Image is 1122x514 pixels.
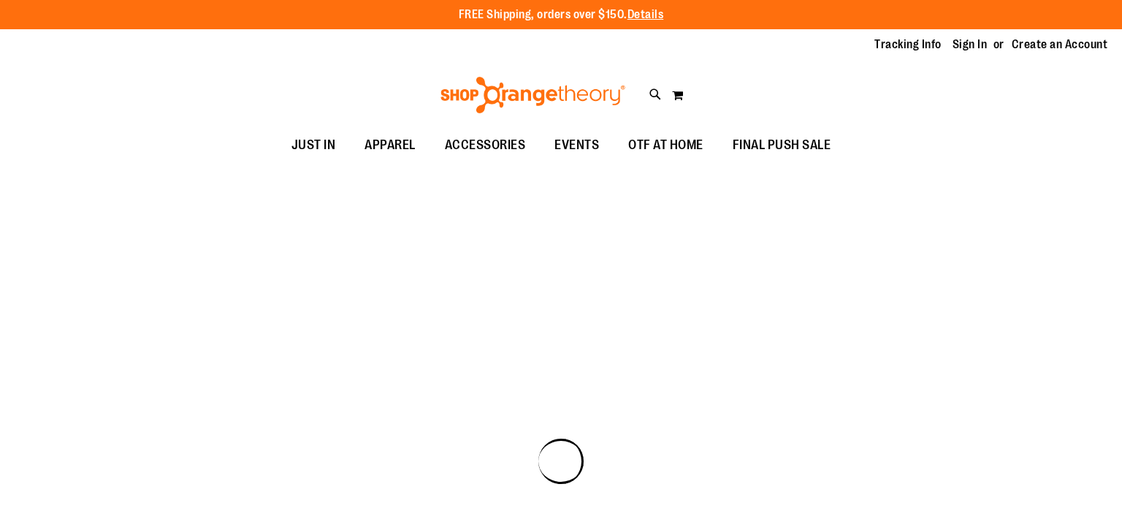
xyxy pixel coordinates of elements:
a: Tracking Info [874,37,942,53]
span: EVENTS [554,129,599,162]
a: Sign In [953,37,988,53]
a: OTF AT HOME [614,129,718,162]
a: ACCESSORIES [430,129,541,162]
a: APPAREL [350,129,430,162]
a: FINAL PUSH SALE [718,129,846,162]
a: Details [627,8,664,21]
span: JUST IN [291,129,336,162]
img: Shop Orangetheory [438,77,627,113]
span: OTF AT HOME [628,129,703,162]
a: JUST IN [277,129,351,162]
span: ACCESSORIES [445,129,526,162]
span: FINAL PUSH SALE [733,129,831,162]
a: Create an Account [1012,37,1108,53]
a: EVENTS [540,129,614,162]
span: APPAREL [365,129,416,162]
p: FREE Shipping, orders over $150. [459,7,664,23]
